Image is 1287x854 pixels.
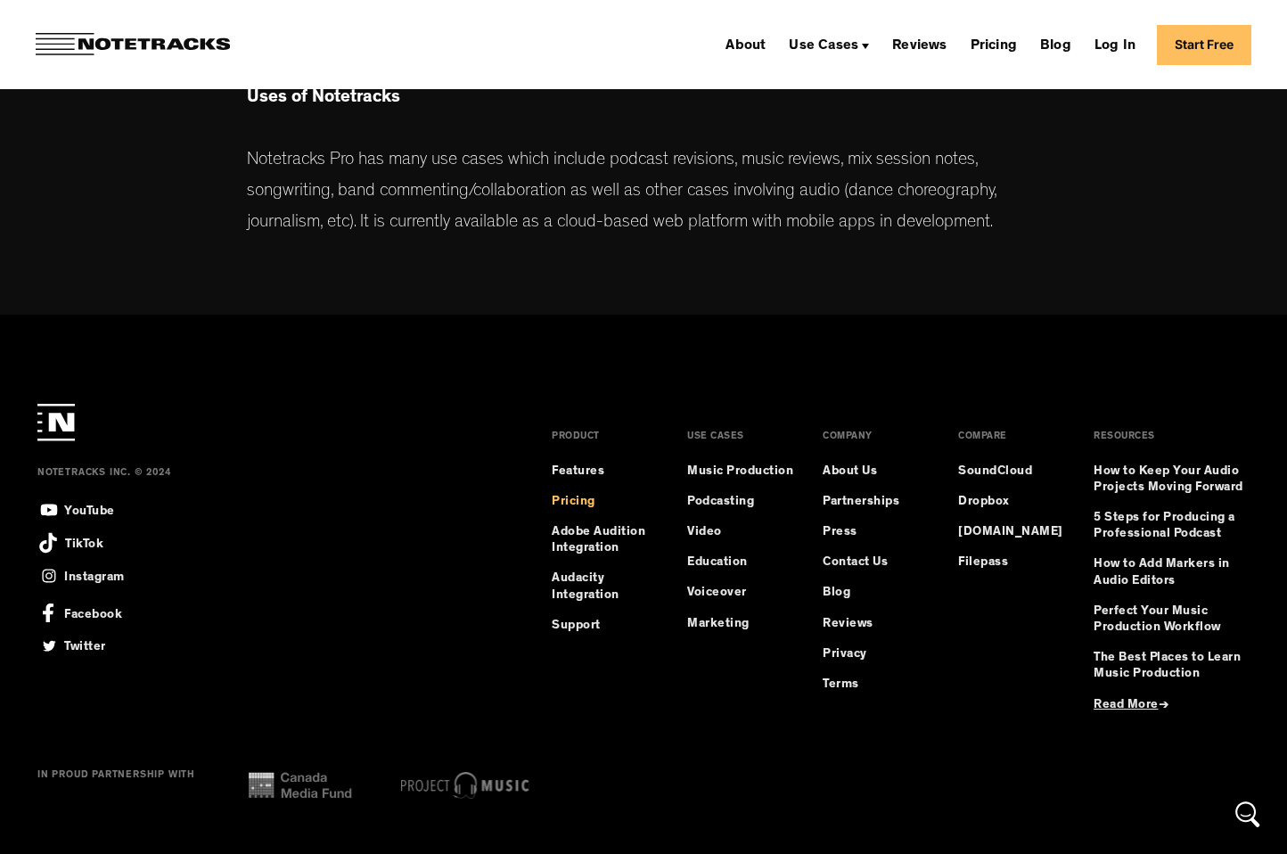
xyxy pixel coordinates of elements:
div: Facebook [64,598,122,623]
a: [DOMAIN_NAME] [958,524,1063,540]
a: Press [823,524,857,540]
a: Audacity Integration [552,571,659,603]
img: cana media fund logo [249,772,352,799]
a: Voiceover [687,585,747,601]
a: 5 Steps for Producing a Professional Podcast [1094,510,1250,542]
a: Filepass [958,554,1008,571]
div: PRODUCT [552,432,600,464]
a: Music Production [687,464,793,480]
a: Education [687,554,748,571]
a: How to Add Markers in Audio Editors [1094,556,1250,588]
a: Reviews [885,30,954,59]
div: USE CASES [687,432,744,464]
a: Instagram [37,564,125,587]
a: About [718,30,773,59]
div: Instagram [64,565,125,586]
a: Pricing [963,30,1024,59]
a: Blog [823,585,850,601]
a: Pricing [552,494,595,510]
span: Read More [1094,699,1159,711]
a: Features [552,464,604,480]
a: Contact Us [823,554,888,571]
div: RESOURCES [1094,432,1155,464]
div: YouTube [64,499,115,520]
div: IN PROUD PARTNERSHIP WITH [37,770,195,801]
div: Use Cases [782,30,876,59]
div: Twitter [64,635,106,655]
a: TikTok [37,532,103,554]
a: Read More→ [1094,697,1168,713]
a: Podcasting [687,494,754,510]
a: YouTube [37,498,115,521]
a: Log In [1087,30,1143,59]
div: Open Intercom Messenger [1226,793,1269,836]
a: The Best Places to Learn Music Production [1094,650,1250,682]
a: Blog [1033,30,1078,59]
a: Facebook [37,598,122,623]
div: Use Cases [789,39,858,53]
a: Marketing [687,616,750,632]
strong: Uses of Notetracks [247,89,400,107]
a: Privacy [823,646,867,662]
a: Twitter [37,634,106,657]
div: COMPANY [823,432,873,464]
a: Adobe Audition Integration [552,524,659,556]
div: TikTok [65,532,103,553]
a: SoundCloud [958,464,1032,480]
a: About Us [823,464,877,480]
img: project music logo [401,772,529,799]
a: Reviews [823,616,873,632]
a: Dropbox [958,494,1010,510]
a: Support [552,618,601,634]
div: COMPARE [958,432,1007,464]
a: Partnerships [823,494,899,510]
a: Start Free [1157,25,1251,65]
a: How to Keep Your Audio Projects Moving Forward [1094,464,1250,496]
a: Perfect Your Music Production Workflow [1094,604,1250,636]
a: Video [687,524,722,540]
div: NOTETRACKS INC. © 2024 [37,468,476,498]
a: Terms [823,677,859,693]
